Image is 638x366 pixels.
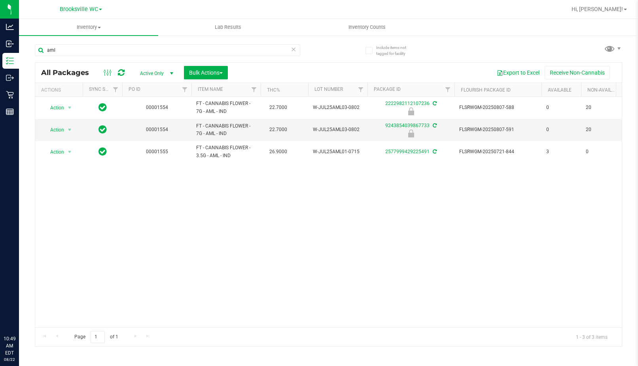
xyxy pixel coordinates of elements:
[265,146,291,158] span: 26.9000
[374,86,401,92] a: Package ID
[385,149,430,154] a: 2577999429225491
[546,126,576,133] span: 0
[313,104,363,111] span: W-JUL25AML03-0802
[586,148,616,156] span: 0
[6,91,14,99] inline-svg: Retail
[6,57,14,65] inline-svg: Inventory
[385,123,430,128] a: 9243854039867733
[6,108,14,116] inline-svg: Reports
[385,101,430,106] a: 2222982112107236
[43,102,64,113] span: Action
[459,126,537,133] span: FLSRWGM-20250807-591
[65,102,75,113] span: select
[338,24,396,31] span: Inventory Counts
[196,144,256,159] span: FT - CANNABIS FLOWER - 3.5G - AML - IND
[89,86,119,92] a: Sync Status
[6,40,14,48] inline-svg: Inbound
[91,331,105,343] input: 1
[109,83,122,96] a: Filter
[441,83,454,96] a: Filter
[6,23,14,31] inline-svg: Analytics
[548,87,572,93] a: Available
[35,44,300,56] input: Search Package ID, Item Name, SKU, Lot or Part Number...
[376,45,416,56] span: Include items not tagged for facility
[546,104,576,111] span: 0
[198,86,223,92] a: Item Name
[178,83,191,96] a: Filter
[313,148,363,156] span: W-JUL25AML01-0715
[586,104,616,111] span: 20
[297,19,437,36] a: Inventory Counts
[196,122,256,137] span: FT - CANNABIS FLOWER - 7G - AML - IND
[314,86,343,92] a: Lot Number
[43,146,64,158] span: Action
[291,44,297,54] span: Clear
[545,66,610,79] button: Receive Non-Cannabis
[572,6,623,12] span: Hi, [PERSON_NAME]!
[587,87,623,93] a: Non-Available
[8,303,32,327] iframe: Resource center
[267,87,280,93] a: THC%
[41,87,80,93] div: Actions
[196,100,256,115] span: FT - CANNABIS FLOWER - 7G - AML - IND
[313,126,363,133] span: W-JUL25AML03-0802
[68,331,125,343] span: Page of 1
[158,19,297,36] a: Lab Results
[586,126,616,133] span: 20
[4,357,15,362] p: 08/22
[146,105,168,110] a: 00001554
[19,24,158,31] span: Inventory
[432,101,437,106] span: Sync from Compliance System
[459,148,537,156] span: FLSRWGM-20250721-844
[189,69,223,76] span: Bulk Actions
[98,102,107,113] span: In Sync
[265,124,291,135] span: 22.7000
[354,83,367,96] a: Filter
[492,66,545,79] button: Export to Excel
[98,124,107,135] span: In Sync
[570,331,614,343] span: 1 - 3 of 3 items
[366,107,456,115] div: Newly Received
[546,148,576,156] span: 3
[65,146,75,158] span: select
[184,66,228,79] button: Bulk Actions
[129,86,140,92] a: PO ID
[65,124,75,135] span: select
[98,146,107,157] span: In Sync
[60,6,98,13] span: Brooksville WC
[459,104,537,111] span: FLSRWGM-20250807-588
[461,87,511,93] a: Flourish Package ID
[204,24,252,31] span: Lab Results
[4,335,15,357] p: 10:49 AM EDT
[6,74,14,82] inline-svg: Outbound
[432,123,437,128] span: Sync from Compliance System
[43,124,64,135] span: Action
[432,149,437,154] span: Sync from Compliance System
[19,19,158,36] a: Inventory
[366,130,456,137] div: Newly Received
[146,149,168,154] a: 00001555
[265,102,291,113] span: 22.7000
[41,68,97,77] span: All Packages
[248,83,261,96] a: Filter
[146,127,168,132] a: 00001554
